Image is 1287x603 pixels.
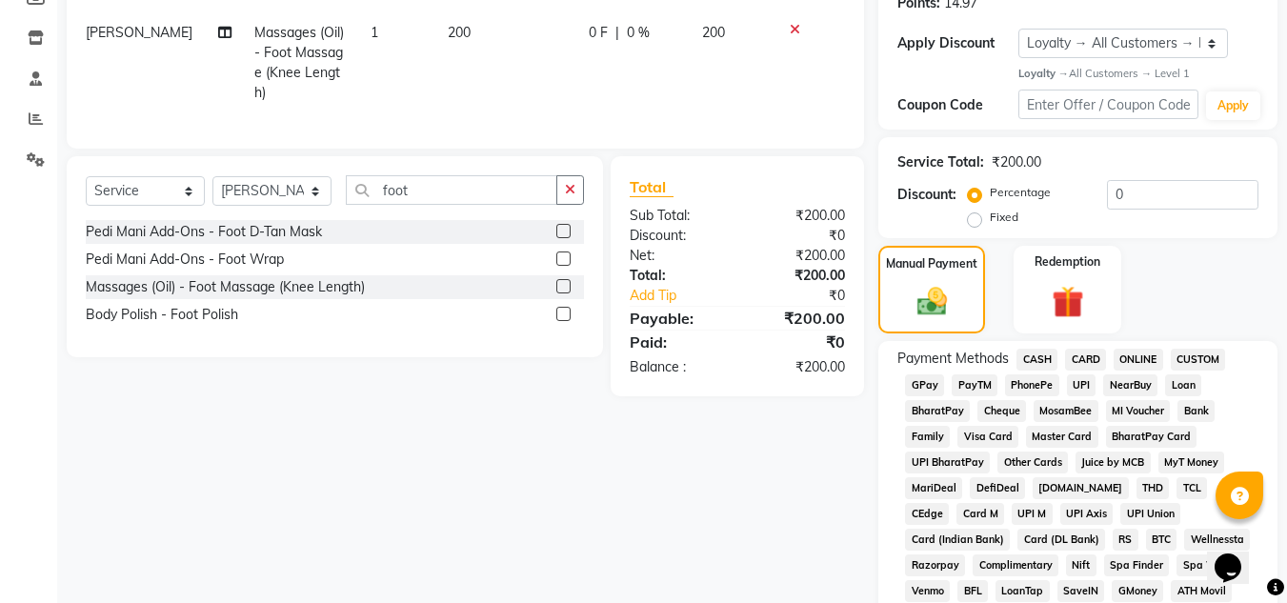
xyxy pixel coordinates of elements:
div: Paid: [615,331,737,353]
span: 200 [702,24,725,41]
span: Spa Week [1176,554,1239,576]
input: Search or Scan [346,175,557,205]
span: TCL [1176,477,1207,499]
span: Other Cards [997,452,1068,473]
span: THD [1136,477,1170,499]
div: Apply Discount [897,33,1017,53]
span: Wellnessta [1184,529,1250,551]
label: Manual Payment [886,255,977,272]
div: Balance : [615,357,737,377]
div: Sub Total: [615,206,737,226]
button: Apply [1206,91,1260,120]
span: UPI Union [1120,503,1180,525]
span: SaveIN [1057,580,1105,602]
iframe: chat widget [1207,527,1268,584]
span: 200 [448,24,471,41]
span: BTC [1146,529,1177,551]
div: Massages (Oil) - Foot Massage (Knee Length) [86,277,365,297]
div: ₹0 [737,331,859,353]
span: Cheque [977,400,1026,422]
span: ATH Movil [1171,580,1232,602]
span: MariDeal [905,477,962,499]
span: 0 F [589,23,608,43]
span: Massages (Oil) - Foot Massage (Knee Length) [254,24,344,101]
div: Pedi Mani Add-Ons - Foot Wrap [86,250,284,270]
span: [PERSON_NAME] [86,24,192,41]
img: _cash.svg [908,284,956,318]
span: CEdge [905,503,949,525]
span: CARD [1065,349,1106,371]
label: Percentage [990,184,1051,201]
span: BharatPay [905,400,970,422]
span: MI Voucher [1106,400,1171,422]
input: Enter Offer / Coupon Code [1018,90,1198,119]
span: DefiDeal [970,477,1025,499]
div: ₹200.00 [737,357,859,377]
span: PayTM [952,374,997,396]
span: GPay [905,374,944,396]
div: Net: [615,246,737,266]
span: Razorpay [905,554,965,576]
div: All Customers → Level 1 [1018,66,1258,82]
span: NearBuy [1103,374,1157,396]
span: Spa Finder [1104,554,1170,576]
span: PhonePe [1005,374,1059,396]
span: MyT Money [1158,452,1225,473]
span: 0 % [627,23,650,43]
span: Visa Card [957,426,1018,448]
span: BharatPay Card [1106,426,1197,448]
a: Add Tip [615,286,757,306]
div: Discount: [615,226,737,246]
span: Juice by MCB [1076,452,1151,473]
div: Body Polish - Foot Polish [86,305,238,325]
div: ₹200.00 [737,206,859,226]
span: LoanTap [995,580,1050,602]
div: ₹0 [758,286,860,306]
span: Loan [1165,374,1201,396]
span: Venmo [905,580,950,602]
strong: Loyalty → [1018,67,1069,80]
span: 1 [371,24,378,41]
span: UPI BharatPay [905,452,990,473]
div: Total: [615,266,737,286]
span: | [615,23,619,43]
div: ₹200.00 [737,246,859,266]
div: ₹0 [737,226,859,246]
span: GMoney [1112,580,1163,602]
div: ₹200.00 [737,266,859,286]
div: Discount: [897,185,956,205]
label: Fixed [990,209,1018,226]
div: ₹200.00 [737,307,859,330]
span: Bank [1177,400,1215,422]
span: UPI [1067,374,1096,396]
span: CASH [1016,349,1057,371]
span: Card (Indian Bank) [905,529,1010,551]
span: BFL [957,580,988,602]
span: UPI M [1012,503,1053,525]
span: Card (DL Bank) [1017,529,1105,551]
div: Coupon Code [897,95,1017,115]
img: _gift.svg [1042,282,1094,321]
span: MosamBee [1034,400,1098,422]
span: UPI Axis [1060,503,1114,525]
div: Payable: [615,307,737,330]
span: Nift [1066,554,1096,576]
span: CUSTOM [1171,349,1226,371]
span: Card M [956,503,1004,525]
div: Pedi Mani Add-Ons - Foot D-Tan Mask [86,222,322,242]
label: Redemption [1035,253,1100,271]
span: RS [1113,529,1138,551]
div: ₹200.00 [992,152,1041,172]
span: Family [905,426,950,448]
span: Payment Methods [897,349,1009,369]
span: Complimentary [973,554,1058,576]
span: Total [630,177,674,197]
span: Master Card [1026,426,1098,448]
span: [DOMAIN_NAME] [1033,477,1129,499]
div: Service Total: [897,152,984,172]
span: ONLINE [1114,349,1163,371]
